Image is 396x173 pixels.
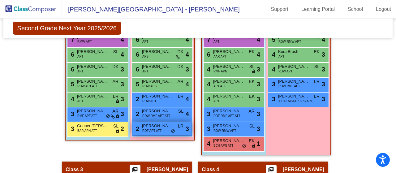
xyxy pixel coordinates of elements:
[113,123,118,129] span: SL
[142,99,157,103] span: RDW APT
[77,128,97,133] span: BAR APN ATT
[77,54,83,59] span: APT
[142,54,148,59] span: APS
[249,63,255,70] span: SL
[249,138,255,144] span: EK
[205,96,210,102] span: 4
[113,78,118,85] span: AR
[322,35,325,44] span: 4
[322,94,325,104] span: 3
[213,99,219,103] span: APT
[252,69,256,74] span: lock
[134,96,139,102] span: 2
[213,128,236,133] span: RDW RMW APT
[186,65,189,74] span: 3
[213,39,219,44] span: APT
[121,80,124,89] span: 3
[134,81,139,88] span: 5
[69,96,74,102] span: 4
[69,36,74,43] span: 7
[121,65,124,74] span: 3
[205,110,210,117] span: 3
[77,84,98,89] span: RDW APT ATT
[270,36,275,43] span: 5
[257,50,260,59] span: 4
[186,80,189,89] span: 4
[249,78,255,85] span: EK
[278,49,309,55] span: Kora Brush
[266,4,293,14] a: Support
[142,49,173,55] span: [PERSON_NAME]
[115,114,120,119] span: lock
[314,78,320,85] span: LR
[62,4,240,14] span: [PERSON_NAME][GEOGRAPHIC_DATA] - [PERSON_NAME]
[142,78,173,84] span: [PERSON_NAME]
[213,78,244,84] span: [PERSON_NAME]
[213,63,244,70] span: [PERSON_NAME]
[178,123,183,129] span: LR
[343,4,368,14] a: School
[121,124,124,133] span: 2
[77,93,108,99] span: [PERSON_NAME]
[147,167,188,173] span: [PERSON_NAME]
[249,49,255,55] span: EK
[213,108,244,114] span: [PERSON_NAME]
[186,50,189,59] span: 4
[322,80,325,89] span: 3
[213,49,244,55] span: [PERSON_NAME]
[322,50,325,59] span: 3
[77,78,108,84] span: [PERSON_NAME]
[115,129,120,134] span: lock
[249,93,255,100] span: EK
[142,108,173,114] span: [PERSON_NAME]
[257,80,260,89] span: 3
[69,51,74,58] span: 6
[249,108,255,115] span: AR
[142,93,173,99] span: [PERSON_NAME]
[142,63,173,70] span: [PERSON_NAME]
[252,144,256,149] span: lock
[205,81,210,88] span: 4
[178,108,183,115] span: SL
[142,84,157,89] span: RDW APS
[178,49,183,55] span: DK
[77,108,108,114] span: [PERSON_NAME]
[278,84,300,89] span: RDW RMF APT
[69,110,74,117] span: 3
[270,51,275,58] span: 4
[213,123,244,129] span: [PERSON_NAME]
[270,96,275,102] span: 3
[257,94,260,104] span: 3
[213,138,244,144] span: [PERSON_NAME]
[278,93,309,99] span: [PERSON_NAME]
[205,140,210,147] span: 4
[278,63,309,70] span: [PERSON_NAME]
[142,69,148,74] span: APT
[134,66,139,73] span: 6
[69,125,74,132] span: 3
[202,167,219,173] span: Class 4
[113,93,118,100] span: LR
[113,49,118,55] span: SL
[242,144,246,149] span: do_not_disturb_alt
[205,66,210,73] span: 4
[77,39,92,44] span: RMW APT
[142,123,173,129] span: [PERSON_NAME]
[77,123,108,129] span: Gunner [PERSON_NAME]
[66,167,83,173] span: Class 3
[77,63,108,70] span: [PERSON_NAME]
[186,109,189,119] span: 4
[257,109,260,119] span: 3
[270,66,275,73] span: 4
[278,54,284,59] span: APT
[142,39,148,44] span: APT
[69,66,74,73] span: 6
[69,81,74,88] span: 5
[278,69,293,74] span: RDW APT
[249,123,255,129] span: SL
[77,99,83,103] span: APT
[186,124,189,133] span: 3
[77,114,97,118] span: RMF APT ATT
[134,36,139,43] span: 6
[314,49,320,55] span: EK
